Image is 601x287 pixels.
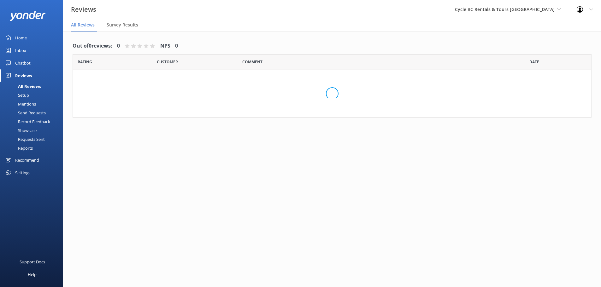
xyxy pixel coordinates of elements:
[4,144,33,152] div: Reports
[73,42,112,50] h4: Out of 0 reviews:
[71,4,96,14] h3: Reviews
[4,100,36,108] div: Mentions
[529,59,539,65] span: Date
[71,22,95,28] span: All Reviews
[4,91,63,100] a: Setup
[4,100,63,108] a: Mentions
[160,42,170,50] h4: NPS
[15,57,31,69] div: Chatbot
[4,144,63,152] a: Reports
[9,11,46,21] img: yonder-white-logo.png
[4,91,29,100] div: Setup
[242,59,262,65] span: Question
[4,117,50,126] div: Record Feedback
[4,108,46,117] div: Send Requests
[107,22,138,28] span: Survey Results
[4,135,45,144] div: Requests Sent
[157,59,178,65] span: Date
[4,135,63,144] a: Requests Sent
[175,42,178,50] h4: 0
[4,126,37,135] div: Showcase
[4,82,41,91] div: All Reviews
[15,44,26,57] div: Inbox
[4,126,63,135] a: Showcase
[15,32,27,44] div: Home
[28,268,37,281] div: Help
[4,117,63,126] a: Record Feedback
[78,59,92,65] span: Date
[4,82,63,91] a: All Reviews
[20,255,45,268] div: Support Docs
[455,6,555,12] span: Cycle BC Rentals & Tours [GEOGRAPHIC_DATA]
[15,69,32,82] div: Reviews
[15,166,30,179] div: Settings
[15,154,39,166] div: Recommend
[4,108,63,117] a: Send Requests
[117,42,120,50] h4: 0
